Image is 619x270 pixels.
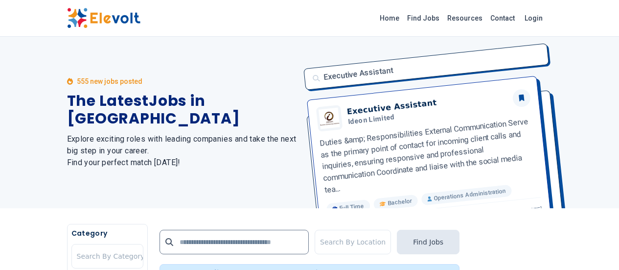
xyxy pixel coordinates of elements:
[397,230,459,254] button: Find Jobs
[67,133,298,169] h2: Explore exciting roles with leading companies and take the next big step in your career. Find you...
[67,8,140,28] img: Elevolt
[71,228,143,238] h5: Category
[77,76,142,86] p: 555 new jobs posted
[443,10,486,26] a: Resources
[376,10,403,26] a: Home
[67,92,298,127] h1: The Latest Jobs in [GEOGRAPHIC_DATA]
[486,10,519,26] a: Contact
[519,8,549,28] a: Login
[403,10,443,26] a: Find Jobs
